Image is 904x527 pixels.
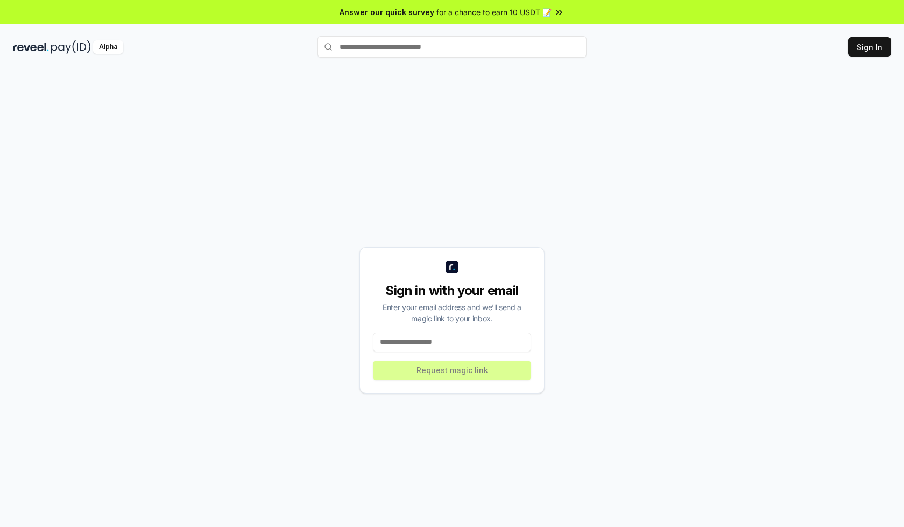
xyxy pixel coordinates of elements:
[340,6,434,18] span: Answer our quick survey
[51,40,91,54] img: pay_id
[93,40,123,54] div: Alpha
[848,37,891,57] button: Sign In
[13,40,49,54] img: reveel_dark
[446,261,458,273] img: logo_small
[373,282,531,299] div: Sign in with your email
[436,6,552,18] span: for a chance to earn 10 USDT 📝
[373,301,531,324] div: Enter your email address and we’ll send a magic link to your inbox.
